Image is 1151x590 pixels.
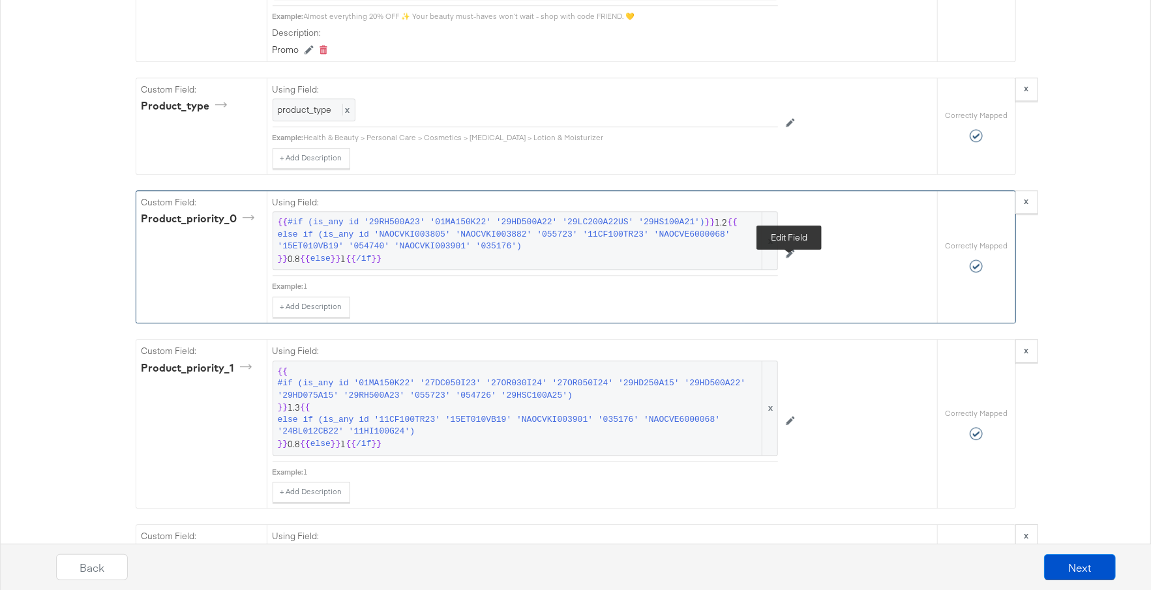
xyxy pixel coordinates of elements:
[142,83,262,96] label: Custom Field:
[142,98,232,113] div: product_type
[1024,529,1029,541] strong: x
[278,438,288,450] span: }}
[304,132,778,143] div: Health & Beauty > Personal Care > Cosmetics > [MEDICAL_DATA] > Lotion & Moisturizer
[278,216,773,265] span: 1.2 0.8 1
[310,438,331,450] span: else
[1024,195,1029,207] strong: x
[278,366,288,378] span: {{
[273,11,304,22] div: Example:
[1015,339,1038,362] button: x
[1024,82,1029,94] strong: x
[304,467,778,477] div: 1
[346,438,357,450] span: {{
[278,104,332,115] span: product_type
[273,482,350,503] button: + Add Description
[331,438,341,450] span: }}
[945,408,1008,419] label: Correctly Mapped
[278,366,773,450] span: 1.3 0.8 1
[310,253,331,265] span: else
[56,554,128,580] button: Back
[142,345,262,357] label: Custom Field:
[356,253,371,265] span: /if
[273,148,350,169] button: + Add Description
[1044,554,1116,580] button: Next
[1015,190,1038,214] button: x
[346,253,357,265] span: {{
[304,11,778,22] div: Almost everything 20% OFF ✨ Your beauty must-haves won’t wait - shop with code FRIEND. 💛
[945,241,1008,251] label: Correctly Mapped
[273,345,778,357] label: Using Field:
[273,196,778,209] label: Using Field:
[142,211,259,226] div: product_priority_0
[278,229,760,253] span: else if (is_any id 'NAOCVKI003805' 'NAOCVKI003882' '055723' '11CF100TR23' 'NAOCVE6000068' '15ET01...
[727,216,738,229] span: {{
[273,44,299,56] div: Promo
[945,110,1008,121] label: Correctly Mapped
[762,212,777,269] span: x
[331,253,341,265] span: }}
[1015,78,1038,101] button: x
[304,281,778,291] div: 1
[273,467,304,477] div: Example:
[342,104,350,115] span: x
[300,438,310,450] span: {{
[705,216,715,229] span: }}
[372,253,382,265] span: }}
[273,281,304,291] div: Example:
[356,438,371,450] span: /if
[278,253,288,265] span: }}
[1024,344,1029,356] strong: x
[278,414,760,438] span: else if (is_any id '11CF100TR23' '15ET010VB19' 'NAOCVKI003901' '035176' 'NAOCVE6000068' '24BL012C...
[142,196,262,209] label: Custom Field:
[762,361,777,455] span: x
[288,216,705,229] span: #if (is_any id '29RH500A23' '01MA150K22' '29HD500A22' '29LC200A22US' '29HS100A21')
[273,132,304,143] div: Example:
[300,402,310,414] span: {{
[273,83,778,96] label: Using Field:
[142,530,262,542] label: Custom Field:
[1015,524,1038,548] button: x
[278,402,288,414] span: }}
[273,27,778,39] label: Description:
[372,438,382,450] span: }}
[142,361,256,376] div: product_priority_1
[273,297,350,317] button: + Add Description
[278,377,760,402] span: #if (is_any id '01MA150K22' '27DC050I23' '27OR030I24' '27OR050I24' '29HD250A15' '29HD500A22' '29H...
[300,253,310,265] span: {{
[273,530,778,542] label: Using Field:
[278,216,288,229] span: {{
